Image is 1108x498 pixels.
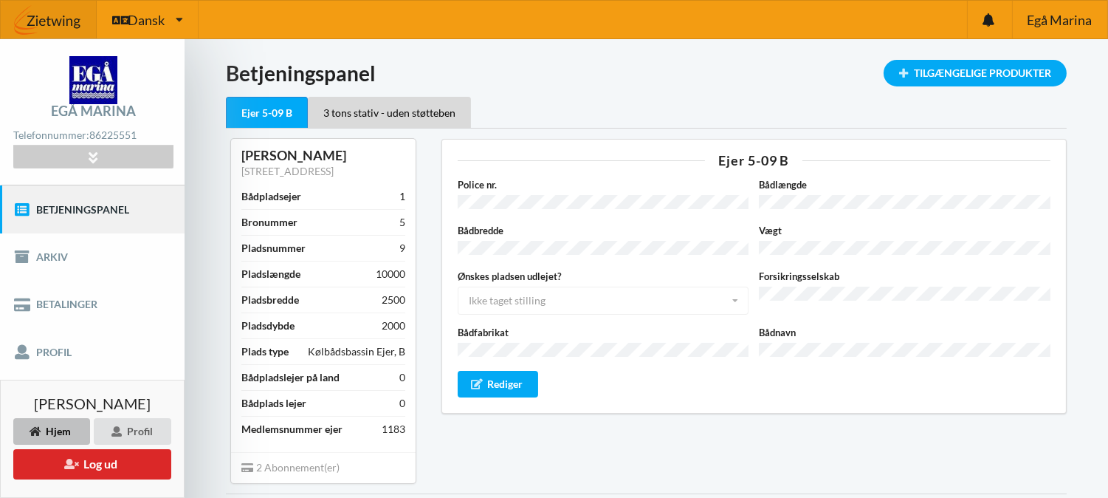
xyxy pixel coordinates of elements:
[51,104,136,117] div: Egå Marina
[241,461,340,474] span: 2 Abonnement(er)
[458,269,749,284] label: Ønskes pladsen udlejet?
[382,422,405,437] div: 1183
[884,60,1067,86] div: Tilgængelige Produkter
[241,215,297,230] div: Bronummer
[226,60,1067,86] h1: Betjeningspanel
[399,189,405,204] div: 1
[34,396,151,411] span: [PERSON_NAME]
[128,13,165,27] span: Dansk
[241,396,306,411] div: Bådplads lejer
[241,147,405,164] div: [PERSON_NAME]
[308,344,405,359] div: Kølbådsbassin Ejer, B
[399,215,405,230] div: 5
[759,269,1050,284] label: Forsikringsselskab
[376,267,405,282] div: 10000
[1027,13,1092,27] span: Egå Marina
[759,223,1050,238] label: Vægt
[308,97,471,128] div: 3 tons stativ - uden støtteben
[399,241,405,256] div: 9
[458,177,749,192] label: Police nr.
[399,396,405,411] div: 0
[241,370,340,385] div: Bådpladslejer på land
[226,97,308,129] div: Ejer 5-09 B
[241,241,306,256] div: Pladsnummer
[382,318,405,333] div: 2000
[241,165,334,177] a: [STREET_ADDRESS]
[458,325,749,340] label: Bådfabrikat
[759,177,1050,192] label: Bådlængde
[13,418,90,445] div: Hjem
[94,418,171,445] div: Profil
[13,449,171,480] button: Log ud
[241,293,299,307] div: Pladsbredde
[458,371,539,398] div: Rediger
[241,318,295,333] div: Pladsdybde
[241,344,289,359] div: Plads type
[382,293,405,307] div: 2500
[241,267,300,282] div: Pladslængde
[458,223,749,238] label: Bådbredde
[89,129,137,141] strong: 86225551
[69,56,117,104] img: logo
[241,422,343,437] div: Medlemsnummer ejer
[241,189,301,204] div: Bådpladsejer
[759,325,1050,340] label: Bådnavn
[399,370,405,385] div: 0
[458,154,1050,167] div: Ejer 5-09 B
[13,126,173,146] div: Telefonnummer:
